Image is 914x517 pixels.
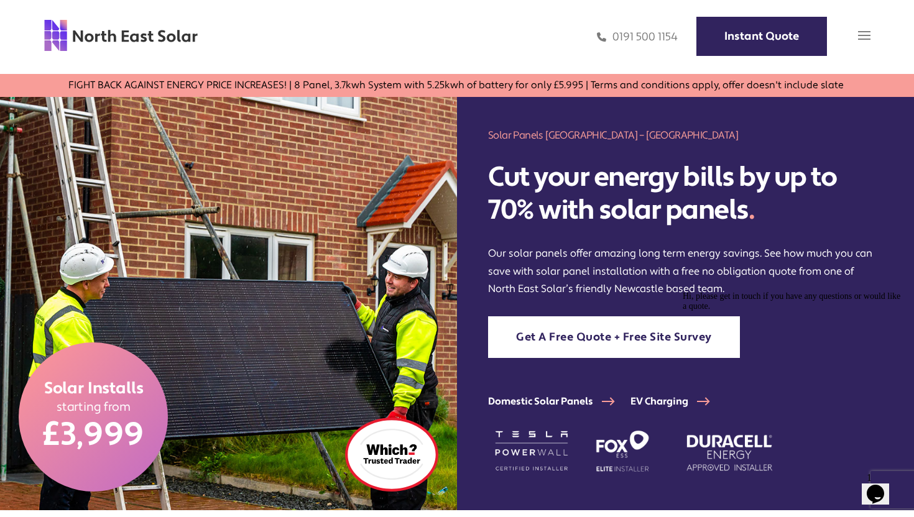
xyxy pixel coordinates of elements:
iframe: chat widget [678,286,902,461]
a: Solar Installs starting from £3,999 [19,342,168,492]
img: north east solar logo [44,19,198,52]
a: Domestic Solar Panels [488,395,630,408]
span: Solar Installs [44,378,143,399]
img: menu icon [858,29,870,42]
iframe: chat widget [862,467,902,505]
a: Get A Free Quote + Free Site Survey [488,316,740,358]
div: Hi, please get in touch if you have any questions or would like a quote. [5,5,229,25]
p: Our solar panels offer amazing long term energy savings. See how much you can save with solar pan... [488,245,883,297]
h2: Cut your energy bills by up to 70% with solar panels [488,161,883,227]
a: 0191 500 1154 [597,30,678,44]
span: Hi, please get in touch if you have any questions or would like a quote. [5,5,223,24]
img: phone icon [597,30,606,44]
a: Instant Quote [696,17,827,56]
a: EV Charging [630,395,726,408]
h1: Solar Panels [GEOGRAPHIC_DATA] – [GEOGRAPHIC_DATA] [488,128,883,142]
img: which logo [345,418,438,492]
span: . [749,193,755,227]
span: starting from [56,399,131,414]
span: £3,999 [43,414,144,455]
